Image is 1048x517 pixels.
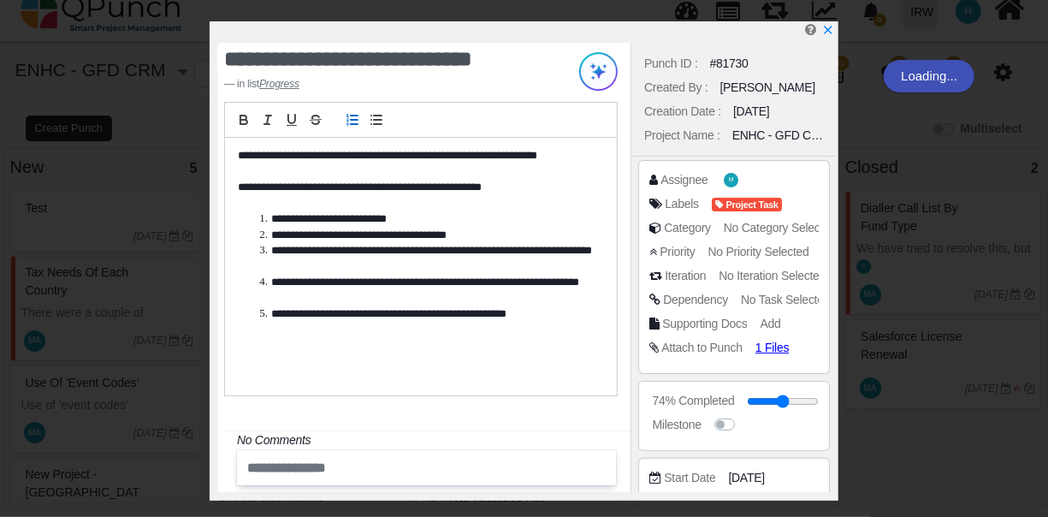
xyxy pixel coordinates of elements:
[710,55,749,73] div: #81730
[665,267,706,285] div: Iteration
[805,23,816,36] i: Edit Punch
[662,315,747,333] div: Supporting Docs
[644,55,698,73] div: Punch ID :
[653,392,735,410] div: 74% Completed
[663,291,728,309] div: Dependency
[224,76,548,92] footer: in list
[259,78,299,90] cite: Source Title
[741,293,830,306] span: No Task Selected
[660,171,708,189] div: Assignee
[728,469,764,487] span: [DATE]
[660,243,695,261] div: Priority
[644,127,720,145] div: Project Name :
[761,317,781,330] span: Add
[712,198,782,212] span: Project Task
[708,245,809,258] span: No Priority Selected
[755,341,789,354] span: 1 Files
[644,103,721,121] div: Creation Date :
[665,195,699,213] div: Labels
[712,195,782,213] span: <div><span class="badge badge-secondary" style="background-color: #F44E3B"> <i class="fa fa-tag p...
[579,52,618,91] img: Try writing with AI
[724,221,836,235] span: No Category Selected
[661,339,743,357] div: Attach to Punch
[733,103,769,121] div: [DATE]
[653,416,702,434] div: Milestone
[724,173,738,187] span: Muhammad.shoaib
[822,23,834,37] a: x
[719,269,826,282] span: No Iteration Selected
[729,177,733,183] span: M
[822,24,834,36] svg: x
[644,79,708,97] div: Created By :
[884,60,974,92] div: Loading...
[719,79,815,97] div: [PERSON_NAME]
[259,78,299,90] u: Progress
[664,469,715,487] div: Start Date
[237,433,311,447] i: No Comments
[664,219,711,237] div: Category
[732,127,824,145] div: ENHC - GFD CRM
